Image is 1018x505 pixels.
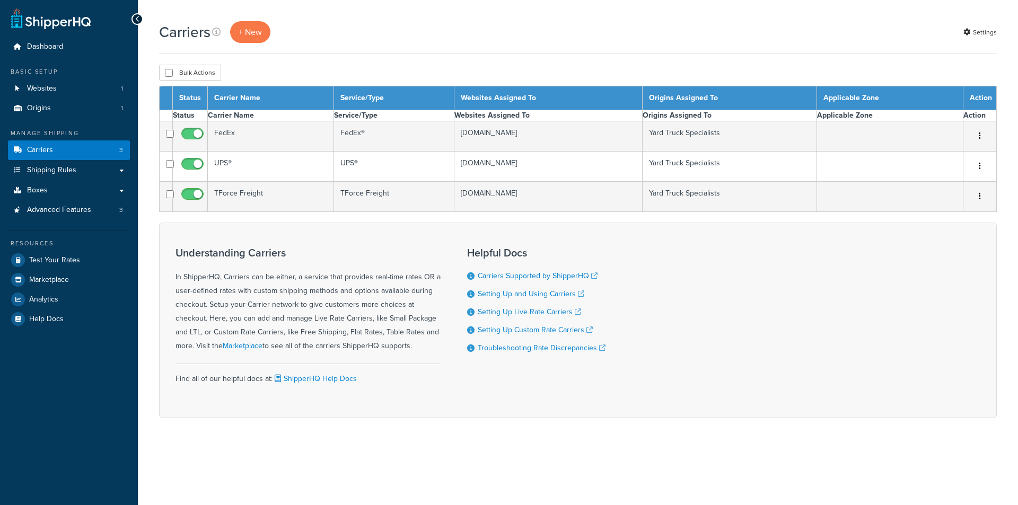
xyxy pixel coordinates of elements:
[208,86,334,110] th: Carrier Name
[8,140,130,160] a: Carriers 3
[27,206,91,215] span: Advanced Features
[223,340,262,351] a: Marketplace
[159,22,210,42] h1: Carriers
[27,104,51,113] span: Origins
[8,200,130,220] a: Advanced Features 3
[478,324,593,335] a: Setting Up Custom Rate Carriers
[642,86,817,110] th: Origins Assigned To
[334,182,454,212] td: TForce Freight
[817,110,963,121] th: Applicable Zone
[454,182,643,212] td: [DOMAIN_NAME]
[454,121,643,152] td: [DOMAIN_NAME]
[29,295,58,304] span: Analytics
[8,161,130,180] a: Shipping Rules
[11,8,91,29] a: ShipperHQ Home
[8,290,130,309] a: Analytics
[27,166,76,175] span: Shipping Rules
[454,152,643,182] td: [DOMAIN_NAME]
[208,110,334,121] th: Carrier Name
[27,146,53,155] span: Carriers
[119,206,123,215] span: 3
[175,247,441,259] h3: Understanding Carriers
[8,79,130,99] a: Websites 1
[642,110,817,121] th: Origins Assigned To
[121,84,123,93] span: 1
[8,99,130,118] li: Origins
[208,121,334,152] td: FedEx
[8,129,130,138] div: Manage Shipping
[8,200,130,220] li: Advanced Features
[334,152,454,182] td: UPS®
[8,251,130,270] a: Test Your Rates
[8,79,130,99] li: Websites
[963,86,997,110] th: Action
[334,86,454,110] th: Service/Type
[8,270,130,289] a: Marketplace
[963,25,997,40] a: Settings
[175,364,441,386] div: Find all of our helpful docs at:
[478,288,584,299] a: Setting Up and Using Carriers
[8,99,130,118] a: Origins 1
[963,110,997,121] th: Action
[119,146,123,155] span: 3
[159,65,221,81] button: Bulk Actions
[27,186,48,195] span: Boxes
[29,276,69,285] span: Marketplace
[27,42,63,51] span: Dashboard
[173,110,208,121] th: Status
[334,121,454,152] td: FedEx®
[478,306,581,317] a: Setting Up Live Rate Carriers
[8,181,130,200] a: Boxes
[817,86,963,110] th: Applicable Zone
[478,342,605,353] a: Troubleshooting Rate Discrepancies
[478,270,598,281] a: Carriers Supported by ShipperHQ
[208,152,334,182] td: UPS®
[273,373,357,384] a: ShipperHQ Help Docs
[173,86,208,110] th: Status
[8,37,130,57] a: Dashboard
[208,182,334,212] td: TForce Freight
[454,86,643,110] th: Websites Assigned To
[642,152,817,182] td: Yard Truck Specialists
[27,84,57,93] span: Websites
[334,110,454,121] th: Service/Type
[175,247,441,353] div: In ShipperHQ, Carriers can be either, a service that provides real-time rates OR a user-defined r...
[642,121,817,152] td: Yard Truck Specialists
[454,110,643,121] th: Websites Assigned To
[29,315,64,324] span: Help Docs
[8,67,130,76] div: Basic Setup
[29,256,80,265] span: Test Your Rates
[8,140,130,160] li: Carriers
[8,309,130,329] a: Help Docs
[8,239,130,248] div: Resources
[230,21,270,43] a: + New
[121,104,123,113] span: 1
[467,247,605,259] h3: Helpful Docs
[642,182,817,212] td: Yard Truck Specialists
